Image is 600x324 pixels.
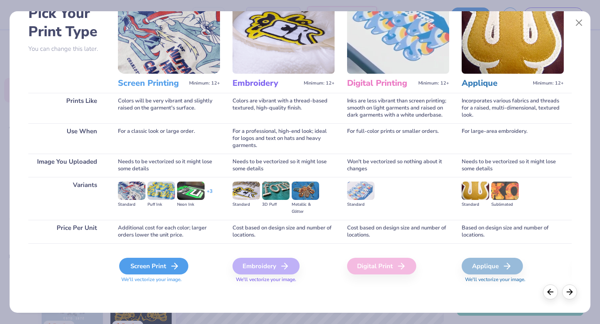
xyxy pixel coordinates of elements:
button: Close [571,15,587,31]
h3: Embroidery [232,78,300,89]
img: Sublimated [491,182,519,200]
div: Use When [28,123,105,154]
div: Sublimated [491,201,519,208]
div: Applique [462,258,523,274]
div: Neon Ink [177,201,205,208]
div: Colors are vibrant with a thread-based textured, high-quality finish. [232,93,335,123]
div: Prints Like [28,93,105,123]
div: Price Per Unit [28,220,105,243]
span: We'll vectorize your image. [232,276,335,283]
div: Standard [232,201,260,208]
div: + 3 [207,188,212,202]
div: Needs to be vectorized so it might lose some details [118,154,220,177]
div: Incorporates various fabrics and threads for a raised, multi-dimensional, textured look. [462,93,564,123]
div: Standard [118,201,145,208]
span: We'll vectorize your image. [462,276,564,283]
div: For full-color prints or smaller orders. [347,123,449,154]
img: Standard [462,182,489,200]
div: Variants [28,177,105,220]
div: Won't be vectorized so nothing about it changes [347,154,449,177]
img: Standard [347,182,375,200]
div: Based on design size and number of locations. [462,220,564,243]
div: Standard [347,201,375,208]
div: For a professional, high-end look; ideal for logos and text on hats and heavy garments. [232,123,335,154]
div: Needs to be vectorized so it might lose some details [462,154,564,177]
div: For a classic look or large order. [118,123,220,154]
div: Puff Ink [147,201,175,208]
img: Neon Ink [177,182,205,200]
div: Cost based on design size and number of locations. [232,220,335,243]
span: Minimum: 12+ [304,80,335,86]
div: 3D Puff [262,201,290,208]
h3: Screen Printing [118,78,186,89]
div: Additional cost for each color; larger orders lower the unit price. [118,220,220,243]
span: Minimum: 12+ [418,80,449,86]
img: Standard [232,182,260,200]
span: Minimum: 12+ [533,80,564,86]
div: Needs to be vectorized so it might lose some details [232,154,335,177]
div: Digital Print [347,258,416,274]
div: Cost based on design size and number of locations. [347,220,449,243]
div: Image You Uploaded [28,154,105,177]
div: Screen Print [119,258,188,274]
div: Standard [462,201,489,208]
div: For large-area embroidery. [462,123,564,154]
div: Colors will be very vibrant and slightly raised on the garment's surface. [118,93,220,123]
div: Metallic & Glitter [292,201,319,215]
h3: Applique [462,78,530,89]
h3: Digital Printing [347,78,415,89]
span: We'll vectorize your image. [118,276,220,283]
img: Metallic & Glitter [292,182,319,200]
img: 3D Puff [262,182,290,200]
img: Puff Ink [147,182,175,200]
h2: Pick Your Print Type [28,4,105,41]
div: Embroidery [232,258,300,274]
span: Minimum: 12+ [189,80,220,86]
img: Standard [118,182,145,200]
div: Inks are less vibrant than screen printing; smooth on light garments and raised on dark garments ... [347,93,449,123]
p: You can change this later. [28,45,105,52]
